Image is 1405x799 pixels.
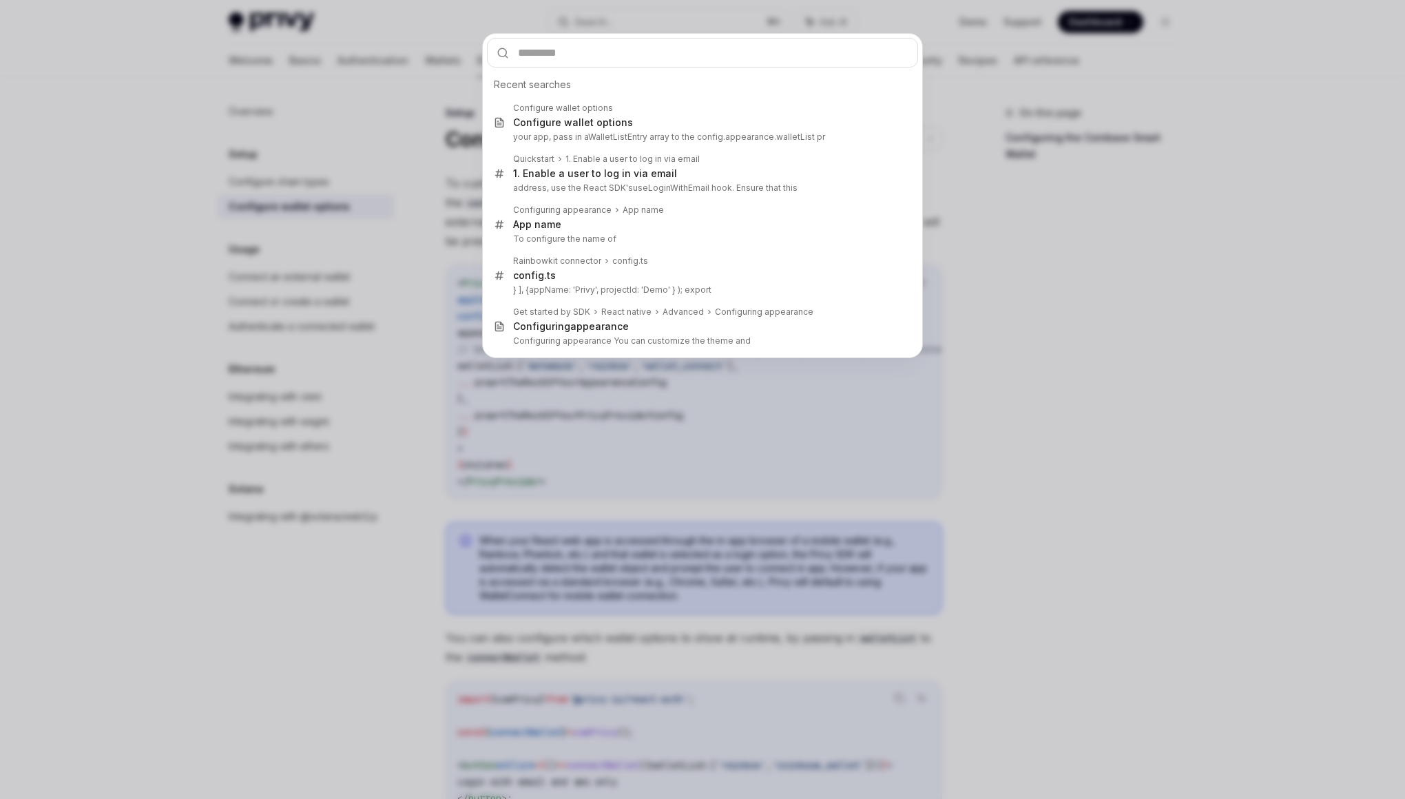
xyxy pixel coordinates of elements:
[513,205,612,216] div: Configuring appearance
[513,116,633,129] div: Configure wallet options
[513,218,561,230] b: App name
[588,132,627,142] b: WalletList
[513,256,601,267] div: Rainbowkit connector
[715,307,813,318] div: Configuring appearance
[513,167,677,180] div: 1. Enable a user to log in via email
[565,154,700,165] div: 1. Enable a user to log in via email
[494,78,571,92] span: Recent searches
[513,320,629,333] div: Configuring
[513,335,889,346] p: Configuring appearance You can customize the theme and
[623,205,664,215] b: App name
[513,183,889,194] p: address, use the React SDK's WithEmail hook. Ensure that this
[513,132,889,143] p: your app, pass in a Entry array to the config.appearance.walletList pr
[513,284,889,295] p: } ], { : 'Privy', projectId: 'Demo' } ); export
[513,307,590,318] div: Get started by SDK
[570,320,629,332] b: appearance
[529,284,569,295] b: appName
[513,103,613,114] div: Configure wallet options
[601,307,652,318] div: React native
[663,307,704,318] div: Advanced
[513,269,556,282] div: config.ts
[513,154,554,165] div: Quickstart
[633,183,670,193] b: useLogin
[513,234,889,245] p: To configure the name of
[612,256,648,267] div: config.ts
